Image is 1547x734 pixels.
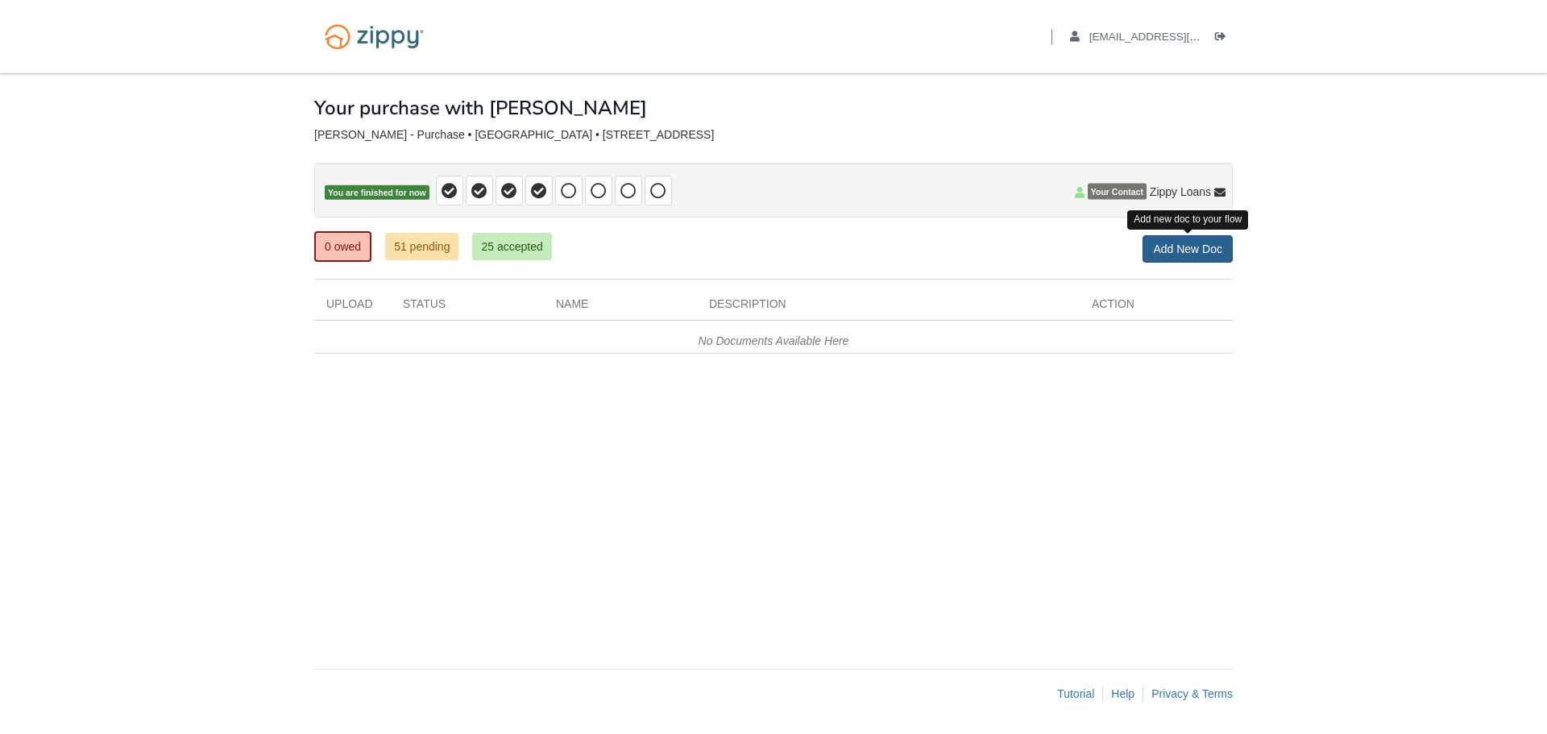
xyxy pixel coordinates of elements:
[391,296,544,320] div: Status
[1150,184,1211,200] span: Zippy Loans
[1143,235,1233,263] a: Add New Doc
[1215,31,1233,47] a: Log out
[1111,687,1134,700] a: Help
[385,233,458,260] a: 51 pending
[544,296,697,320] div: Name
[472,233,551,260] a: 25 accepted
[314,296,391,320] div: Upload
[314,231,371,262] a: 0 owed
[699,334,849,347] em: No Documents Available Here
[314,97,647,118] h1: Your purchase with [PERSON_NAME]
[1080,296,1233,320] div: Action
[1089,31,1274,43] span: williamleehickey@gmail.com
[1057,687,1094,700] a: Tutorial
[1070,31,1274,47] a: edit profile
[314,128,1233,142] div: [PERSON_NAME] - Purchase • [GEOGRAPHIC_DATA] • [STREET_ADDRESS]
[1088,184,1147,200] span: Your Contact
[1127,210,1248,229] div: Add new doc to your flow
[1151,687,1233,700] a: Privacy & Terms
[697,296,1080,320] div: Description
[314,16,434,57] img: Logo
[325,185,429,201] span: You are finished for now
